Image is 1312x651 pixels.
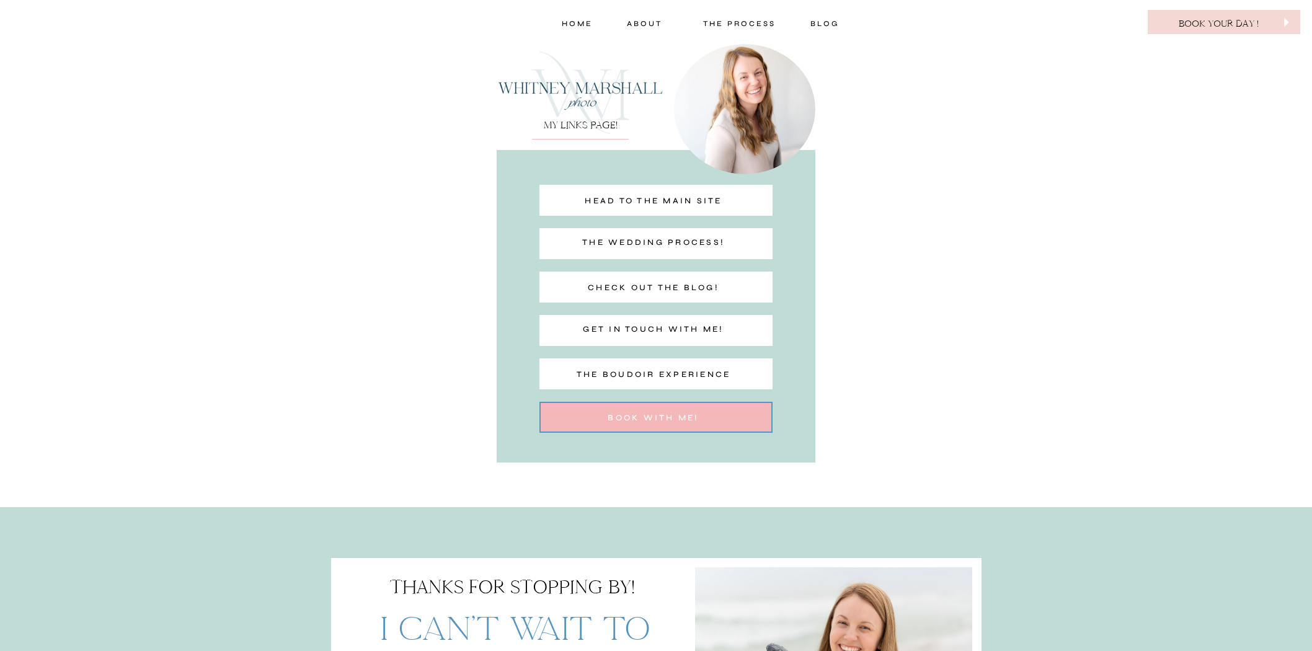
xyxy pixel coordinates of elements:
a: get in touch with me! [568,322,739,339]
p: thanks for stopping by! [361,575,664,595]
a: the wedding process! [568,236,739,252]
a: home [559,17,596,29]
a: about [624,17,665,29]
a: the boudoir experience [568,368,739,384]
a: BOOK YOUR DAY ! [1156,17,1281,29]
a: check out the blog! [568,281,739,296]
a: blog [807,17,842,29]
a: head to the main site [568,194,739,210]
a: THE PROCESS [699,17,780,29]
a: book WITH ME! [568,411,739,425]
